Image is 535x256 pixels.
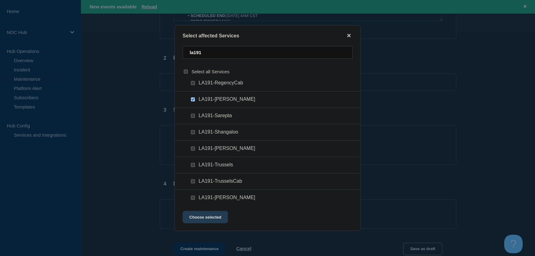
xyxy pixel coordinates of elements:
[191,97,195,101] input: LA191-Ruston checkbox
[191,196,195,200] input: LA191-Weston checkbox
[191,147,195,151] input: LA191-Tallulah checkbox
[199,162,233,168] span: LA191-Trussels
[192,69,230,74] span: Select all Services
[175,33,360,39] div: Select affected Services
[199,80,243,86] span: LA191-RegencyCab
[199,146,255,152] span: LA191-[PERSON_NAME]
[199,129,238,135] span: LA191-Shangaloo
[183,46,352,59] input: Search
[191,114,195,118] input: LA191-Sarepta checkbox
[191,179,195,183] input: LA191-TrusselsCab checkbox
[191,130,195,134] input: LA191-Shangaloo checkbox
[199,113,232,119] span: LA191-Sarepta
[199,96,255,103] span: LA191-[PERSON_NAME]
[184,70,188,74] input: select all checkbox
[199,195,255,201] span: LA191-[PERSON_NAME]
[345,33,352,39] button: close button
[183,211,228,223] button: Choose selected
[191,163,195,167] input: LA191-Trussels checkbox
[191,81,195,85] input: LA191-RegencyCab checkbox
[199,178,242,185] span: LA191-TrusselsCab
